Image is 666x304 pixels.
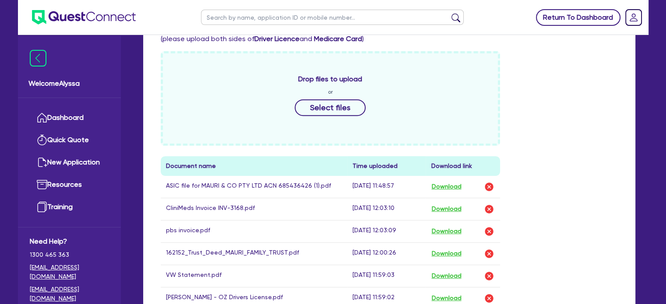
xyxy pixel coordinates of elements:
img: icon-menu-close [30,50,46,66]
img: delete-icon [484,204,494,214]
span: Drop files to upload [298,74,362,84]
img: delete-icon [484,182,494,192]
input: Search by name, application ID or mobile number... [201,10,464,25]
button: Download [431,248,462,259]
button: Download [431,293,462,304]
span: (please upload both sides of and ) [161,35,364,43]
a: [EMAIL_ADDRESS][DOMAIN_NAME] [30,263,109,281]
button: Download [431,226,462,237]
td: [DATE] 11:48:57 [347,176,426,198]
td: CliniMeds Invoice INV-3168.pdf [161,198,348,220]
span: Need Help? [30,236,109,247]
a: Resources [30,174,109,196]
td: [DATE] 12:00:26 [347,242,426,265]
a: Return To Dashboard [536,9,620,26]
b: Medicare Card [314,35,362,43]
span: Welcome Alyssa [28,78,110,89]
b: Driver Licence [254,35,300,43]
td: ASIC file for MAURI & CO PTY LTD ACN 685436426 (1).pdf [161,176,348,198]
img: quest-connect-logo-blue [32,10,136,24]
button: Download [431,270,462,282]
button: Select files [295,99,366,116]
img: delete-icon [484,271,494,281]
img: quick-quote [37,135,47,145]
span: 1300 465 363 [30,250,109,259]
img: training [37,202,47,212]
img: new-application [37,157,47,168]
td: pbs invoice.pdf [161,220,348,242]
a: Training [30,196,109,218]
a: [EMAIL_ADDRESS][DOMAIN_NAME] [30,285,109,303]
td: VW Statement.pdf [161,265,348,287]
img: delete-icon [484,248,494,259]
td: [DATE] 12:03:10 [347,198,426,220]
img: resources [37,179,47,190]
th: Document name [161,156,348,176]
button: Download [431,203,462,215]
td: 162152_Trust_Deed_MAURI_FAMILY_TRUST.pdf [161,242,348,265]
a: New Application [30,151,109,174]
td: [DATE] 12:03:09 [347,220,426,242]
th: Time uploaded [347,156,426,176]
a: Dashboard [30,107,109,129]
a: Quick Quote [30,129,109,151]
img: delete-icon [484,226,494,237]
img: delete-icon [484,293,494,304]
span: or [328,88,333,96]
a: Dropdown toggle [622,6,645,29]
td: [DATE] 11:59:03 [347,265,426,287]
button: Download [431,181,462,192]
th: Download link [426,156,500,176]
